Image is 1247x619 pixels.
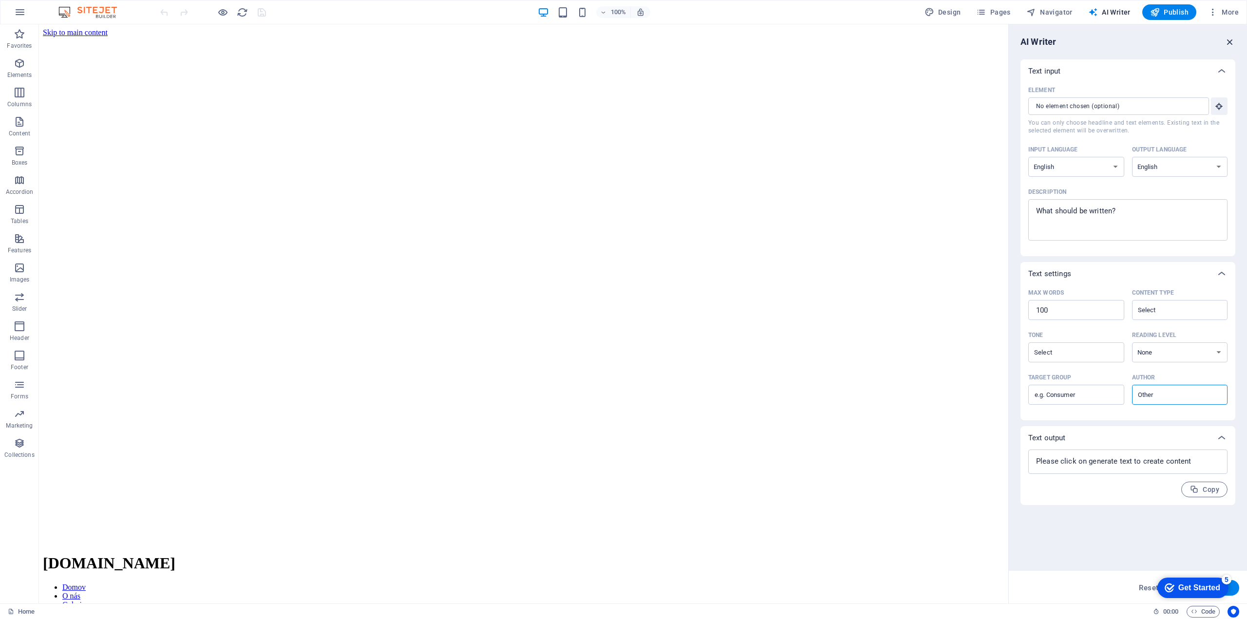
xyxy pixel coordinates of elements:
[1020,450,1235,505] div: Text output
[12,305,27,313] p: Slider
[1163,606,1178,618] span: 00 00
[1020,83,1235,256] div: Text input
[1135,388,1209,402] input: AuthorClear
[1028,86,1055,94] p: Element
[1142,4,1196,20] button: Publish
[7,71,32,79] p: Elements
[1132,331,1176,339] p: Reading level
[1170,608,1171,615] span: :
[11,217,28,225] p: Tables
[1135,303,1209,317] input: Content typeClear
[1088,7,1131,17] span: AI Writer
[1033,204,1223,236] textarea: Description
[8,246,31,254] p: Features
[1132,289,1174,297] p: Content type
[1150,7,1189,17] span: Publish
[11,393,28,400] p: Forms
[1026,7,1073,17] span: Navigator
[1181,482,1228,497] button: Copy
[1028,157,1124,177] select: Input language
[1153,606,1179,618] h6: Session time
[1020,262,1235,285] div: Text settings
[10,334,29,342] p: Header
[1020,285,1235,420] div: Text settings
[10,276,30,283] p: Images
[6,422,33,430] p: Marketing
[1139,584,1158,592] span: Reset
[1020,426,1235,450] div: Text output
[7,100,32,108] p: Columns
[39,24,1008,603] iframe: To enrich screen reader interactions, please activate Accessibility in Grammarly extension settings
[1028,331,1043,339] p: Tone
[1028,188,1066,196] p: Description
[1028,289,1064,297] p: Max words
[8,5,79,25] div: Get Started 5 items remaining, 0% complete
[1084,4,1134,20] button: AI Writer
[1132,374,1155,381] p: Author
[1028,66,1060,76] p: Text input
[1190,485,1219,494] span: Copy
[1191,606,1215,618] span: Code
[9,130,30,137] p: Content
[1220,391,1224,394] button: Clear
[1208,7,1239,17] span: More
[1028,97,1202,115] input: ElementYou can only choose headline and text elements. Existing text in the selected element will...
[1020,59,1235,83] div: Text input
[11,363,28,371] p: Footer
[7,42,32,50] p: Favorites
[1028,433,1066,443] p: Text output
[4,451,34,459] p: Collections
[1187,606,1220,618] button: Code
[1028,269,1071,279] p: Text settings
[1228,606,1239,618] button: Usercentrics
[1132,342,1228,362] select: Reading level
[1132,157,1228,177] select: Output language
[1022,4,1077,20] button: Navigator
[1028,119,1228,134] span: You can only choose headline and text elements. Existing text in the selected element will be ove...
[6,188,33,196] p: Accordion
[12,159,28,167] p: Boxes
[29,11,71,19] div: Get Started
[8,606,35,618] a: Click to cancel selection. Double-click to open Pages
[1204,4,1243,20] button: More
[1028,146,1078,153] p: Input language
[1028,374,1071,381] p: Target group
[72,2,82,12] div: 5
[976,7,1010,17] span: Pages
[972,4,1014,20] button: Pages
[1211,97,1228,115] button: ElementYou can only choose headline and text elements. Existing text in the selected element will...
[1028,300,1124,320] input: Max words
[1132,146,1187,153] p: Output language
[1020,36,1056,48] h6: AI Writer
[1028,387,1124,403] input: Target group
[1134,580,1164,596] button: Reset
[1031,345,1105,359] input: ToneClear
